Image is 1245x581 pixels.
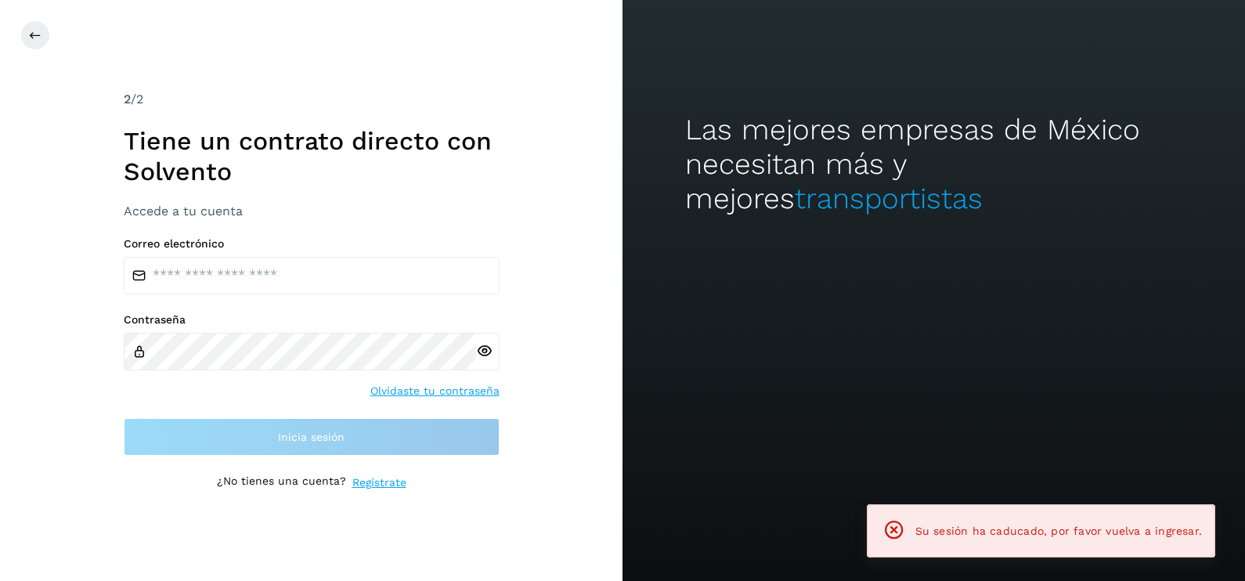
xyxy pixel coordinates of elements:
[370,383,500,399] a: Olvidaste tu contraseña
[124,92,131,106] span: 2
[352,475,406,491] a: Regístrate
[124,204,500,218] h3: Accede a tu cuenta
[124,90,500,109] div: /2
[278,431,345,442] span: Inicia sesión
[124,237,500,251] label: Correo electrónico
[124,126,500,186] h1: Tiene un contrato directo con Solvento
[915,525,1202,537] span: Su sesión ha caducado, por favor vuelva a ingresar.
[124,418,500,456] button: Inicia sesión
[685,113,1183,217] h2: Las mejores empresas de México necesitan más y mejores
[124,313,500,327] label: Contraseña
[795,182,983,215] span: transportistas
[217,475,346,491] p: ¿No tienes una cuenta?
